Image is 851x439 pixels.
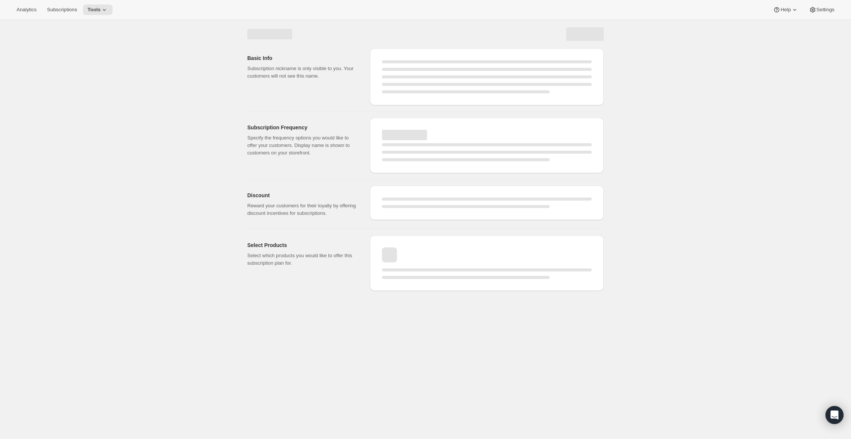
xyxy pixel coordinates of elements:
[780,7,791,13] span: Help
[83,4,113,15] button: Tools
[247,252,358,267] p: Select which products you would like to offer this subscription plan for.
[768,4,803,15] button: Help
[47,7,77,13] span: Subscriptions
[247,54,358,62] h2: Basic Info
[247,65,358,80] p: Subscription nickname is only visible to you. Your customers will not see this name.
[247,124,358,131] h2: Subscription Frequency
[825,406,843,424] div: Open Intercom Messenger
[247,192,358,199] h2: Discount
[42,4,81,15] button: Subscriptions
[238,20,613,294] div: Page loading
[247,202,358,217] p: Reward your customers for their loyalty by offering discount incentives for subscriptions.
[12,4,41,15] button: Analytics
[816,7,834,13] span: Settings
[804,4,839,15] button: Settings
[17,7,36,13] span: Analytics
[87,7,101,13] span: Tools
[247,134,358,157] p: Specify the frequency options you would like to offer your customers. Display name is shown to cu...
[247,241,358,249] h2: Select Products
